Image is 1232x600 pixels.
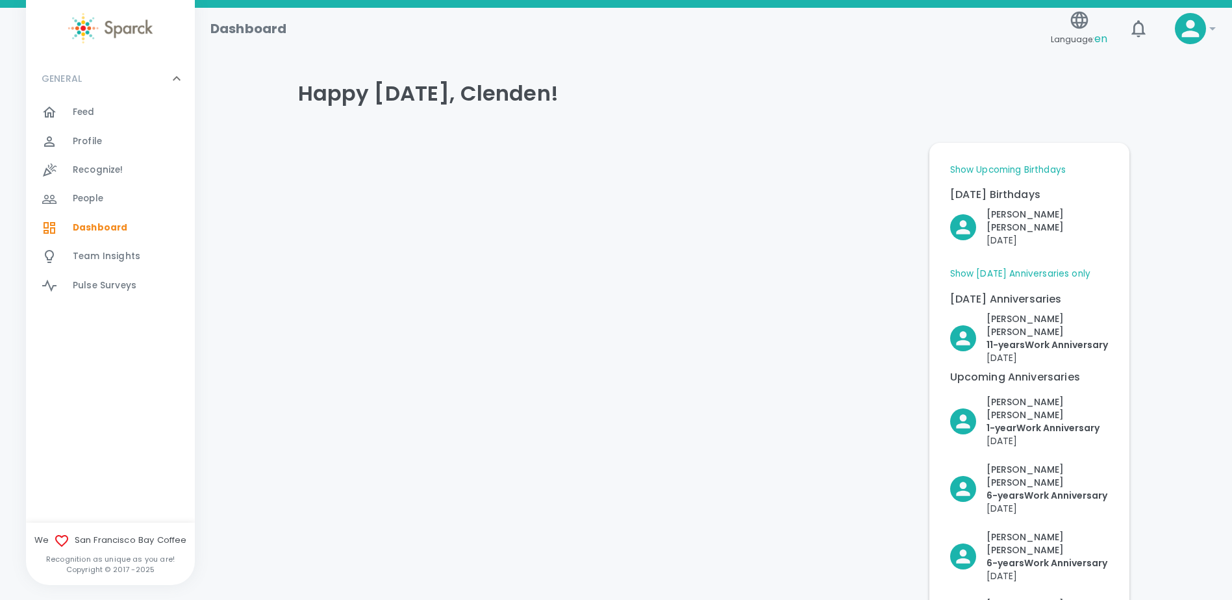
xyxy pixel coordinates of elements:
span: People [73,192,103,205]
p: 11- years Work Anniversary [987,338,1109,351]
div: Click to Recognize! [940,385,1109,447]
p: Copyright © 2017 - 2025 [26,564,195,575]
p: [DATE] [987,434,1109,447]
span: Team Insights [73,250,140,263]
button: Click to Recognize! [950,312,1109,364]
h4: Happy [DATE], Clenden! [298,81,1129,106]
div: GENERAL [26,98,195,305]
a: Profile [26,127,195,156]
span: Language: [1051,31,1107,48]
p: [PERSON_NAME] [PERSON_NAME] [987,531,1109,556]
h1: Dashboard [210,18,286,39]
p: [DATE] Birthdays [950,187,1109,203]
span: en [1094,31,1107,46]
div: GENERAL [26,59,195,98]
a: Pulse Surveys [26,271,195,300]
span: Dashboard [73,221,127,234]
span: Feed [73,106,95,119]
a: Show Upcoming Birthdays [950,164,1066,177]
button: Click to Recognize! [950,395,1109,447]
button: Click to Recognize! [950,463,1109,515]
button: Click to Recognize! [950,208,1109,247]
a: Team Insights [26,242,195,271]
p: [PERSON_NAME] [PERSON_NAME] [987,312,1109,338]
p: [DATE] [987,351,1109,364]
a: Sparck logo [26,13,195,44]
div: Click to Recognize! [940,197,1109,247]
span: Profile [73,135,102,148]
a: Show [DATE] Anniversaries only [950,268,1091,281]
p: [DATE] [987,569,1109,582]
button: Language:en [1046,6,1113,52]
img: Sparck logo [68,13,153,44]
p: [DATE] Anniversaries [950,292,1109,307]
p: [PERSON_NAME] [PERSON_NAME] [987,395,1109,421]
p: Recognition as unique as you are! [26,554,195,564]
span: Pulse Surveys [73,279,136,292]
button: Click to Recognize! [950,531,1109,582]
div: Click to Recognize! [940,302,1109,364]
p: GENERAL [42,72,82,85]
p: [PERSON_NAME] [PERSON_NAME] [987,463,1109,489]
p: 6- years Work Anniversary [987,489,1109,502]
div: Click to Recognize! [940,520,1109,582]
span: We San Francisco Bay Coffee [26,533,195,549]
p: [DATE] [987,502,1109,515]
p: 1- year Work Anniversary [987,421,1109,434]
p: [PERSON_NAME] [PERSON_NAME] [987,208,1109,234]
a: Recognize! [26,156,195,184]
a: Dashboard [26,214,195,242]
p: [DATE] [987,234,1109,247]
div: Click to Recognize! [940,453,1109,515]
p: Upcoming Anniversaries [950,369,1109,385]
a: People [26,184,195,213]
p: 6- years Work Anniversary [987,556,1109,569]
a: Feed [26,98,195,127]
span: Recognize! [73,164,123,177]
